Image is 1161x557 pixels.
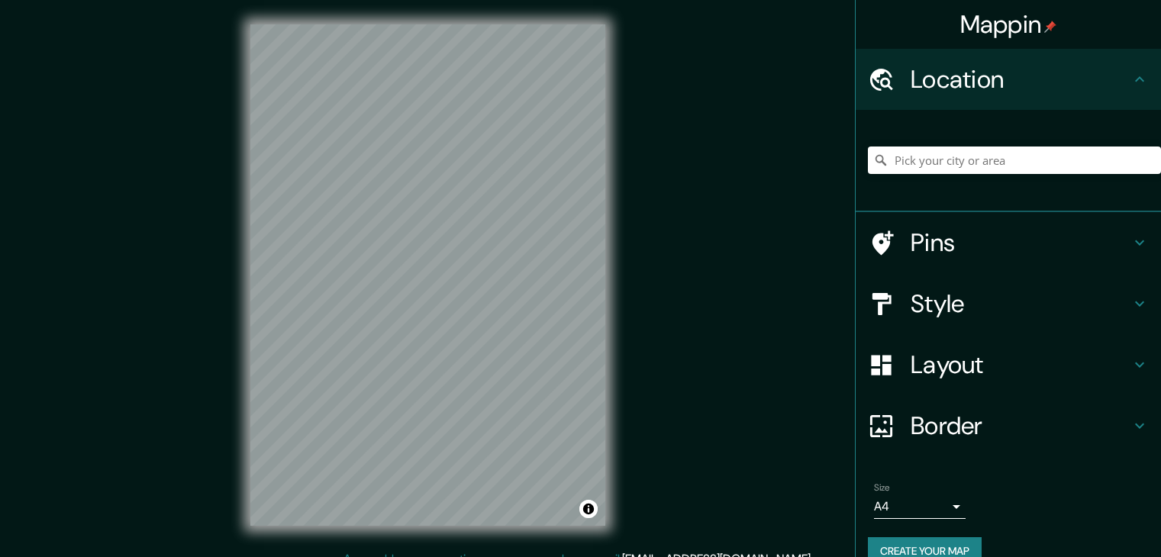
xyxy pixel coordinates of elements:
h4: Border [911,411,1130,441]
div: Border [856,395,1161,456]
h4: Location [911,64,1130,95]
h4: Mappin [960,9,1057,40]
div: Pins [856,212,1161,273]
h4: Pins [911,227,1130,258]
h4: Layout [911,349,1130,380]
label: Size [874,481,890,494]
div: Style [856,273,1161,334]
input: Pick your city or area [868,146,1161,174]
button: Toggle attribution [579,500,598,518]
div: A4 [874,494,966,519]
canvas: Map [250,24,605,526]
img: pin-icon.png [1044,21,1056,33]
iframe: Help widget launcher [1025,497,1144,540]
h4: Style [911,288,1130,319]
div: Location [856,49,1161,110]
div: Layout [856,334,1161,395]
